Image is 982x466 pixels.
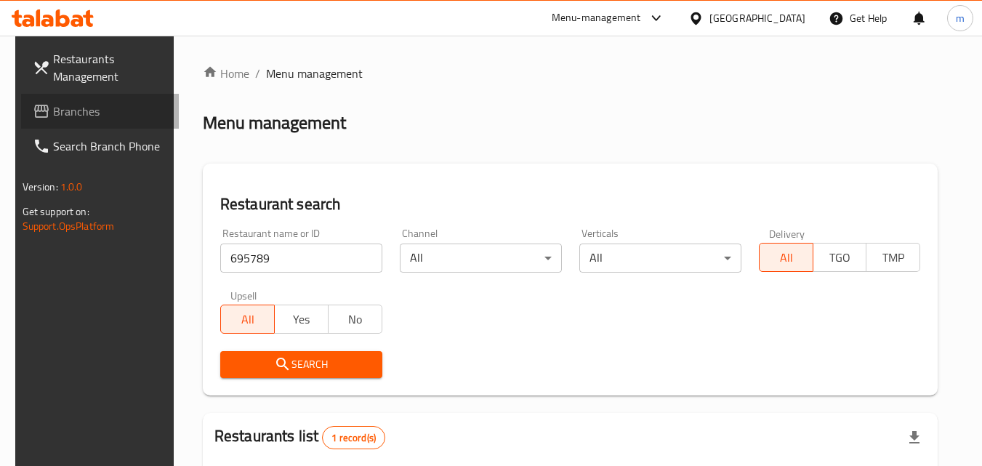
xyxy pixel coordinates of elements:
span: TMP [872,247,914,268]
a: Search Branch Phone [21,129,180,164]
h2: Menu management [203,111,346,134]
span: Version: [23,177,58,196]
span: Restaurants Management [53,50,168,85]
button: All [220,305,275,334]
span: Get support on: [23,202,89,221]
span: m [956,10,965,26]
div: All [579,244,741,273]
button: All [759,243,813,272]
span: Search Branch Phone [53,137,168,155]
div: All [400,244,562,273]
button: TMP [866,243,920,272]
span: Menu management [266,65,363,82]
li: / [255,65,260,82]
button: Search [220,351,382,378]
a: Restaurants Management [21,41,180,94]
div: Total records count [322,426,385,449]
h2: Restaurants list [214,425,385,449]
span: Branches [53,103,168,120]
span: Search [232,355,371,374]
a: Home [203,65,249,82]
span: 1 record(s) [323,431,385,445]
input: Search for restaurant name or ID.. [220,244,382,273]
div: Export file [897,420,932,455]
button: TGO [813,243,867,272]
a: Branches [21,94,180,129]
span: Yes [281,309,323,330]
span: All [227,309,269,330]
h2: Restaurant search [220,193,921,215]
span: 1.0.0 [60,177,83,196]
div: [GEOGRAPHIC_DATA] [709,10,805,26]
span: No [334,309,377,330]
div: Menu-management [552,9,641,27]
span: TGO [819,247,861,268]
nav: breadcrumb [203,65,938,82]
span: All [765,247,808,268]
a: Support.OpsPlatform [23,217,115,236]
label: Delivery [769,228,805,238]
button: No [328,305,382,334]
button: Yes [274,305,329,334]
label: Upsell [230,290,257,300]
